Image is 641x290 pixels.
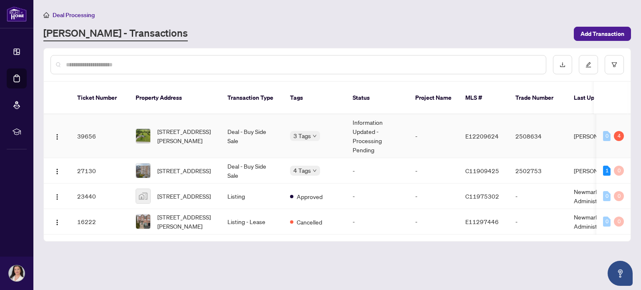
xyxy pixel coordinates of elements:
[509,184,567,209] td: -
[603,166,611,176] div: 1
[136,189,150,203] img: thumbnail-img
[603,217,611,227] div: 0
[43,26,188,41] a: [PERSON_NAME] - Transactions
[71,114,129,158] td: 39656
[53,11,95,19] span: Deal Processing
[346,158,409,184] td: -
[71,184,129,209] td: 23440
[136,129,150,143] img: thumbnail-img
[574,27,631,41] button: Add Transaction
[605,55,624,74] button: filter
[54,134,61,140] img: Logo
[509,209,567,235] td: -
[157,166,211,175] span: [STREET_ADDRESS]
[465,192,499,200] span: C11975302
[603,131,611,141] div: 0
[509,158,567,184] td: 2502753
[611,62,617,68] span: filter
[297,217,322,227] span: Cancelled
[129,82,221,114] th: Property Address
[54,194,61,200] img: Logo
[465,132,499,140] span: E12209624
[50,215,64,228] button: Logo
[293,166,311,175] span: 4 Tags
[313,169,317,173] span: down
[157,212,214,231] span: [STREET_ADDRESS][PERSON_NAME]
[465,218,499,225] span: E11297446
[71,158,129,184] td: 27130
[346,184,409,209] td: -
[54,219,61,226] img: Logo
[614,166,624,176] div: 0
[221,209,283,235] td: Listing - Lease
[43,12,49,18] span: home
[157,127,214,145] span: [STREET_ADDRESS][PERSON_NAME]
[221,114,283,158] td: Deal - Buy Side Sale
[614,131,624,141] div: 4
[567,184,630,209] td: Newmarket Administrator
[409,209,459,235] td: -
[50,129,64,143] button: Logo
[509,82,567,114] th: Trade Number
[50,164,64,177] button: Logo
[221,184,283,209] td: Listing
[567,114,630,158] td: [PERSON_NAME]
[603,191,611,201] div: 0
[567,158,630,184] td: [PERSON_NAME]
[509,114,567,158] td: 2508634
[297,192,323,201] span: Approved
[346,82,409,114] th: Status
[293,131,311,141] span: 3 Tags
[157,192,211,201] span: [STREET_ADDRESS]
[221,158,283,184] td: Deal - Buy Side Sale
[459,82,509,114] th: MLS #
[54,168,61,175] img: Logo
[585,62,591,68] span: edit
[136,164,150,178] img: thumbnail-img
[136,214,150,229] img: thumbnail-img
[567,82,630,114] th: Last Updated By
[346,209,409,235] td: -
[50,189,64,203] button: Logo
[313,134,317,138] span: down
[614,191,624,201] div: 0
[580,27,624,40] span: Add Transaction
[567,209,630,235] td: Newmarket Administrator
[465,167,499,174] span: C11909425
[409,82,459,114] th: Project Name
[71,209,129,235] td: 16222
[560,62,565,68] span: download
[579,55,598,74] button: edit
[409,184,459,209] td: -
[9,265,25,281] img: Profile Icon
[409,114,459,158] td: -
[346,114,409,158] td: Information Updated - Processing Pending
[283,82,346,114] th: Tags
[553,55,572,74] button: download
[7,6,27,22] img: logo
[614,217,624,227] div: 0
[608,261,633,286] button: Open asap
[409,158,459,184] td: -
[71,82,129,114] th: Ticket Number
[221,82,283,114] th: Transaction Type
